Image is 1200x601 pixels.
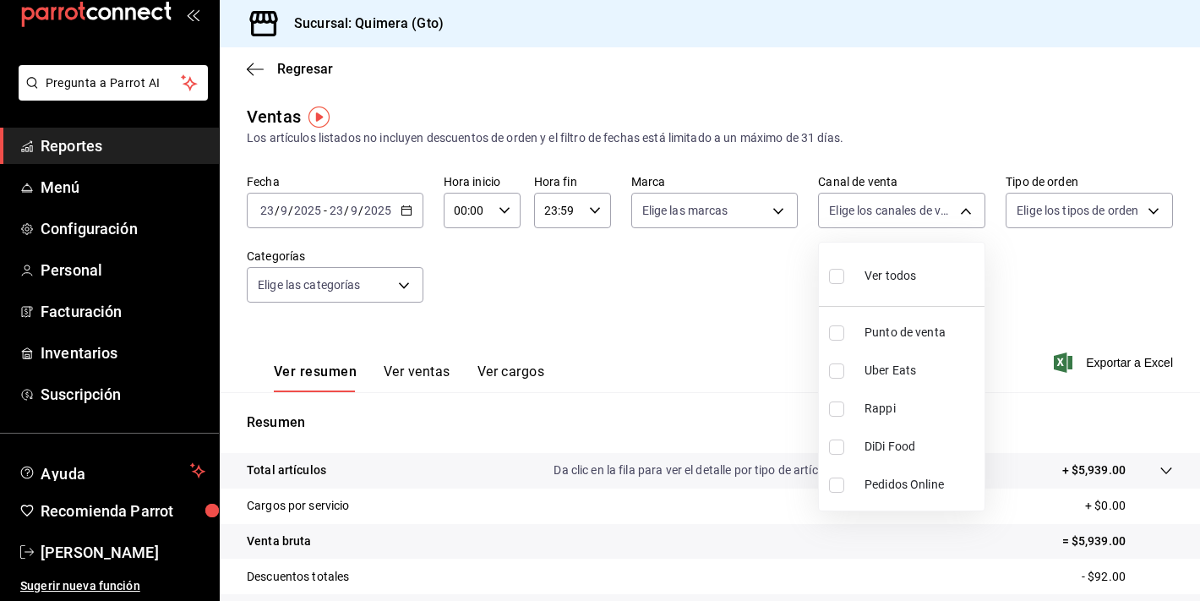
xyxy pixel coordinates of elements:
[308,107,330,128] img: Tooltip marker
[865,267,916,285] span: Ver todos
[865,400,978,418] span: Rappi
[865,362,978,380] span: Uber Eats
[865,438,978,456] span: DiDi Food
[865,476,978,494] span: Pedidos Online
[865,324,978,341] span: Punto de venta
